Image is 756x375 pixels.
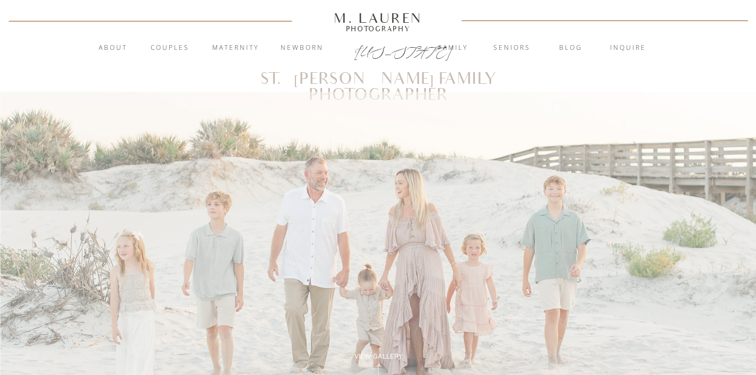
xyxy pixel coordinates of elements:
a: Seniors [483,43,541,54]
a: Newborn [274,43,331,54]
a: M. Lauren [302,12,454,24]
a: Couples [142,43,199,54]
a: blog [542,43,599,54]
a: inquire [599,43,657,54]
a: About [93,43,134,54]
a: [US_STATE] [354,43,403,56]
a: Family [424,43,482,54]
a: Maternity [207,43,264,54]
a: Photography [329,26,427,31]
a: View Gallery [343,352,415,361]
h1: St. [PERSON_NAME] Family Photographer [214,72,543,87]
